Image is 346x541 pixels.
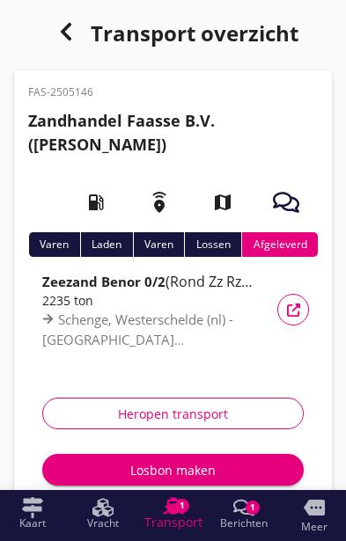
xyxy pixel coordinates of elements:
a: Transport [138,490,209,537]
div: Heropen transport [57,405,289,423]
span: Meer [301,522,328,532]
a: Zeezand Benor 0/2(Rond Zz Rz 0/2(0/1) MF A f3 a CC SA)2235 tonSchenge, Westerschelde (nl) - [GEOG... [28,271,318,348]
strong: Zeezand Benor 0/2 [42,273,166,290]
a: Vracht [68,490,138,537]
div: Varen [133,232,185,257]
span: Vracht [87,518,119,529]
span: Schenge, Westerschelde (nl) - [GEOGRAPHIC_DATA][PERSON_NAME] (be) [42,311,233,368]
span: Transport [144,516,202,529]
button: Heropen transport [42,398,304,429]
h2: ([PERSON_NAME]) [28,109,318,157]
a: Berichten [209,490,279,537]
div: Laden [80,232,133,257]
div: Varen [28,232,80,257]
div: 2235 ton [42,291,254,310]
i: local_gas_station [71,178,121,227]
div: Losbon maken [56,461,290,479]
div: 1 [246,501,260,515]
strong: Zandhandel Faasse B.V. [28,110,215,131]
div: Transport overzicht [14,14,332,56]
button: Losbon maken [42,454,304,486]
div: Lossen [184,232,241,257]
span: Berichten [220,518,268,529]
p: FAS-2505146 [28,84,318,100]
span: Kaart [19,518,46,529]
div: Afgeleverd [241,232,318,257]
i: map [198,178,247,227]
i: more [304,497,325,518]
i: emergency_share [135,178,184,227]
div: 1 [175,499,189,513]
